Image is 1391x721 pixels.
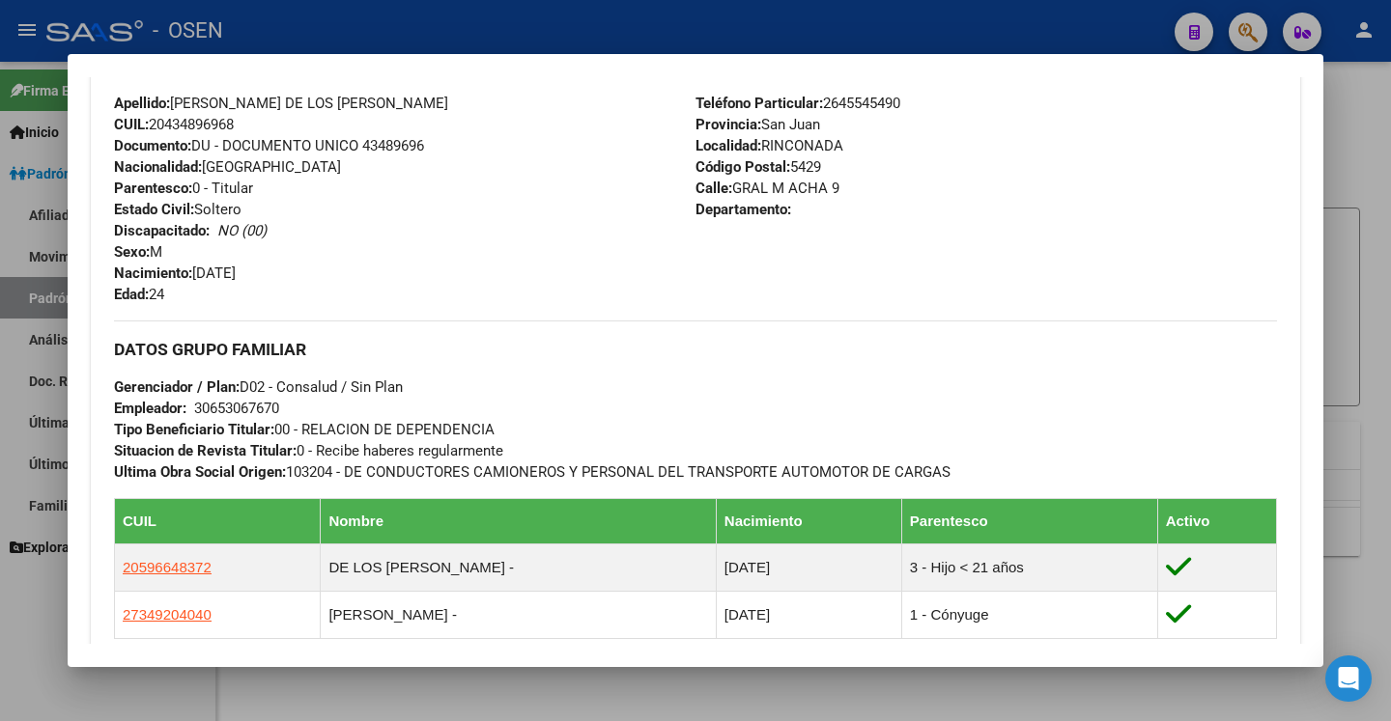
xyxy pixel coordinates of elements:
span: 103204 - DE CONDUCTORES CAMIONEROS Y PERSONAL DEL TRANSPORTE AUTOMOTOR DE CARGAS [114,463,951,481]
span: 24 [114,286,164,303]
th: Activo [1157,499,1276,544]
span: Soltero [114,201,241,218]
th: Parentesco [901,499,1157,544]
span: DU - DOCUMENTO UNICO 43489696 [114,137,424,154]
th: CUIL [115,499,321,544]
span: 5429 [695,158,821,176]
span: [DATE] [114,264,236,282]
span: D02 - Consalud / Sin Plan [114,378,403,396]
td: [DATE] [716,544,901,592]
span: GRAL M ACHA 9 [695,180,839,197]
span: M [114,243,162,261]
span: 0 - Recibe haberes regularmente [114,442,503,459]
strong: Calle: [695,180,732,197]
strong: Gerenciador / Plan: [114,378,240,396]
strong: Empleador: [114,400,186,417]
strong: Sexo: [114,243,150,261]
span: 00 - RELACION DE DEPENDENCIA [114,421,495,438]
strong: Teléfono Particular: [695,95,823,112]
td: [DATE] [716,592,901,639]
td: [PERSON_NAME] - [321,592,716,639]
th: Nombre [321,499,716,544]
th: Nacimiento [716,499,901,544]
span: [GEOGRAPHIC_DATA] [114,158,341,176]
strong: CUIL: [114,116,149,133]
span: 20434896968 [114,116,234,133]
strong: Tipo Beneficiario Titular: [114,421,274,438]
div: 30653067670 [194,398,279,419]
td: 1 - Cónyuge [901,592,1157,639]
span: RINCONADA [695,137,843,154]
strong: Situacion de Revista Titular: [114,442,297,459]
strong: Estado Civil: [114,201,194,218]
span: 0 - Titular [114,180,253,197]
span: San Juan [695,116,820,133]
strong: Discapacitado: [114,222,210,239]
i: NO (00) [217,222,267,239]
h3: DATOS GRUPO FAMILIAR [114,339,1277,360]
strong: Código Postal: [695,158,790,176]
strong: Provincia: [695,116,761,133]
strong: Departamento: [695,201,791,218]
span: [PERSON_NAME] DE LOS [PERSON_NAME] [114,95,448,112]
strong: Nacionalidad: [114,158,202,176]
span: 27349204040 [123,606,212,623]
td: 3 - Hijo < 21 años [901,544,1157,592]
div: Open Intercom Messenger [1325,655,1372,702]
strong: Documento: [114,137,191,154]
strong: Parentesco: [114,180,192,197]
strong: Apellido: [114,95,170,112]
span: 2645545490 [695,95,900,112]
td: DE LOS [PERSON_NAME] - [321,544,716,592]
strong: Localidad: [695,137,761,154]
span: 20596648372 [123,559,212,575]
strong: Ultima Obra Social Origen: [114,463,286,481]
strong: Edad: [114,286,149,303]
strong: Nacimiento: [114,264,192,282]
